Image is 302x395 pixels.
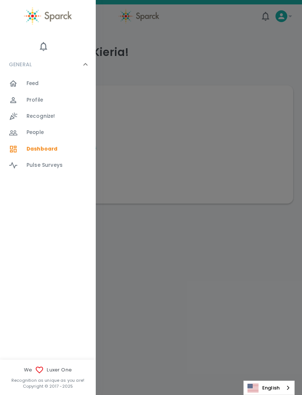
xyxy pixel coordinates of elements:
span: Feed [27,80,39,87]
span: People [27,129,44,136]
span: Dashboard [27,145,57,153]
p: GENERAL [9,61,32,68]
span: Profile [27,96,43,104]
span: Recognize! [27,113,55,120]
aside: Language selected: English [243,381,295,395]
a: English [244,381,294,395]
div: Language [243,381,295,395]
img: Sparck logo [24,7,72,25]
span: Pulse Surveys [27,162,63,169]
